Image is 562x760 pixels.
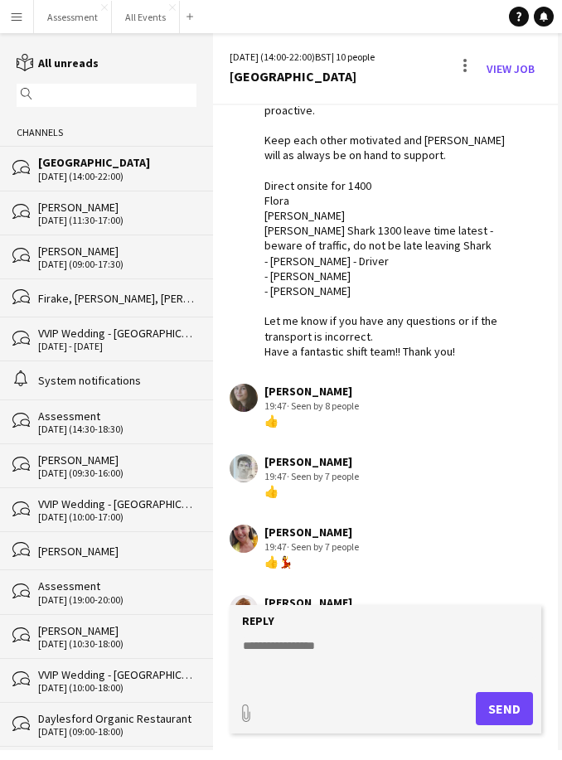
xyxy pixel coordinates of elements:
[38,244,196,259] div: [PERSON_NAME]
[38,682,196,694] div: [DATE] (10:00-18:00)
[264,484,359,499] div: 👍
[17,56,99,70] a: All unreads
[287,470,359,482] span: · Seen by 7 people
[38,373,196,388] div: System notifications
[230,50,375,65] div: [DATE] (14:00-22:00) | 10 people
[38,726,196,738] div: [DATE] (09:00-18:00)
[476,692,533,725] button: Send
[480,56,541,82] a: View Job
[38,623,196,638] div: [PERSON_NAME]
[38,638,196,650] div: [DATE] (10:30-18:00)
[287,399,359,412] span: · Seen by 8 people
[264,469,359,484] div: 19:47
[38,578,196,593] div: Assessment
[38,341,196,352] div: [DATE] - [DATE]
[38,171,196,182] div: [DATE] (14:00-22:00)
[38,544,196,559] div: [PERSON_NAME]
[264,525,359,540] div: [PERSON_NAME]
[242,613,274,628] label: Reply
[38,259,196,270] div: [DATE] (09:00-17:30)
[34,1,112,33] button: Assessment
[264,454,359,469] div: [PERSON_NAME]
[38,467,196,479] div: [DATE] (09:30-16:00)
[264,384,359,399] div: [PERSON_NAME]
[38,496,196,511] div: VVIP Wedding - [GEOGRAPHIC_DATA] - derig
[38,511,196,523] div: [DATE] (10:00-17:00)
[38,594,196,606] div: [DATE] (19:00-20:00)
[315,51,332,63] span: BST
[230,69,375,84] div: [GEOGRAPHIC_DATA]
[38,711,196,726] div: Daylesford Organic Restaurant
[38,453,196,467] div: [PERSON_NAME]
[38,200,196,215] div: [PERSON_NAME]
[264,540,359,554] div: 19:47
[38,667,196,682] div: VVIP Wedding - [GEOGRAPHIC_DATA] - set up
[38,215,196,226] div: [DATE] (11:30-17:00)
[38,326,196,341] div: VVIP Wedding - [GEOGRAPHIC_DATA]
[264,554,359,569] div: 👍💃
[112,1,180,33] button: All Events
[264,399,359,414] div: 19:47
[38,409,196,424] div: Assessment
[38,155,196,170] div: [GEOGRAPHIC_DATA]
[38,424,196,435] div: [DATE] (14:30-18:30)
[264,595,359,610] div: [PERSON_NAME]
[38,291,196,306] div: Firake, [PERSON_NAME], [PERSON_NAME], [PERSON_NAME], foster, [PERSON_NAME]
[264,414,359,428] div: 👍
[287,540,359,553] span: · Seen by 7 people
